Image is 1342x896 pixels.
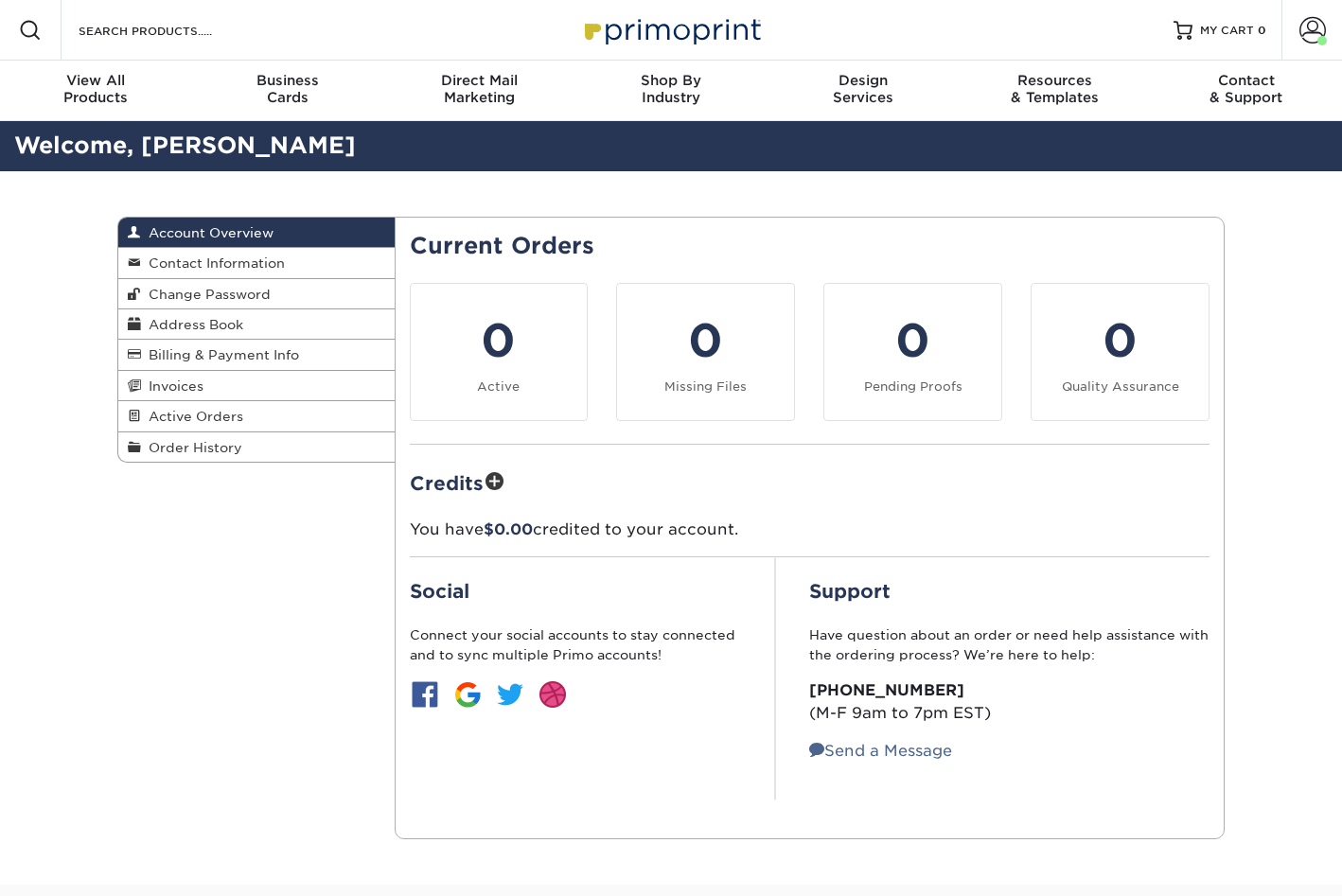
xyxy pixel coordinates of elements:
[410,518,1210,541] p: You have credited to your account.
[767,72,959,89] span: Design
[1150,72,1342,106] div: & Support
[410,467,1210,497] h2: Credits
[1200,23,1254,39] span: MY CART
[575,72,768,89] span: Shop By
[864,379,962,394] small: Pending Proofs
[767,72,959,106] div: Services
[959,72,1151,89] span: Resources
[141,378,203,394] span: Invoices
[823,283,1002,421] a: 0 Pending Proofs
[192,61,384,121] a: BusinessCards
[809,681,964,699] strong: [PHONE_NUMBER]
[1150,61,1342,121] a: Contact& Support
[141,440,242,455] span: Order History
[538,679,568,710] img: btn-dribbble.jpg
[959,61,1151,121] a: Resources& Templates
[1150,72,1342,89] span: Contact
[192,72,384,89] span: Business
[809,679,1210,725] p: (M-F 9am to 7pm EST)
[477,379,520,394] small: Active
[575,61,768,121] a: Shop ByIndustry
[141,225,274,240] span: Account Overview
[628,307,783,375] div: 0
[141,317,243,332] span: Address Book
[1043,307,1197,375] div: 0
[118,248,395,278] a: Contact Information
[575,72,768,106] div: Industry
[1031,283,1210,421] a: 0 Quality Assurance
[809,625,1210,664] p: Have question about an order or need help assistance with the ordering process? We’re here to help:
[192,72,384,106] div: Cards
[495,679,525,710] img: btn-twitter.jpg
[118,279,395,309] a: Change Password
[141,347,299,362] span: Billing & Payment Info
[118,432,395,462] a: Order History
[141,255,285,271] span: Contact Information
[1062,379,1179,394] small: Quality Assurance
[809,742,952,760] a: Send a Message
[118,309,395,340] a: Address Book
[118,218,395,248] a: Account Overview
[118,401,395,431] a: Active Orders
[836,307,990,375] div: 0
[410,233,1210,260] h2: Current Orders
[616,283,795,421] a: 0 Missing Files
[1258,24,1266,37] span: 0
[959,72,1151,106] div: & Templates
[410,580,741,603] h2: Social
[141,409,243,424] span: Active Orders
[383,72,575,106] div: Marketing
[383,61,575,121] a: Direct MailMarketing
[77,19,261,42] input: SEARCH PRODUCTS.....
[383,72,575,89] span: Direct Mail
[664,379,747,394] small: Missing Files
[118,371,395,401] a: Invoices
[809,580,1210,603] h2: Support
[484,520,533,538] span: $0.00
[410,625,741,664] p: Connect your social accounts to stay connected and to sync multiple Primo accounts!
[767,61,959,121] a: DesignServices
[452,679,483,710] img: btn-google.jpg
[118,340,395,370] a: Billing & Payment Info
[410,679,440,710] img: btn-facebook.jpg
[141,287,271,302] span: Change Password
[422,307,576,375] div: 0
[576,9,766,50] img: Primoprint
[410,283,589,421] a: 0 Active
